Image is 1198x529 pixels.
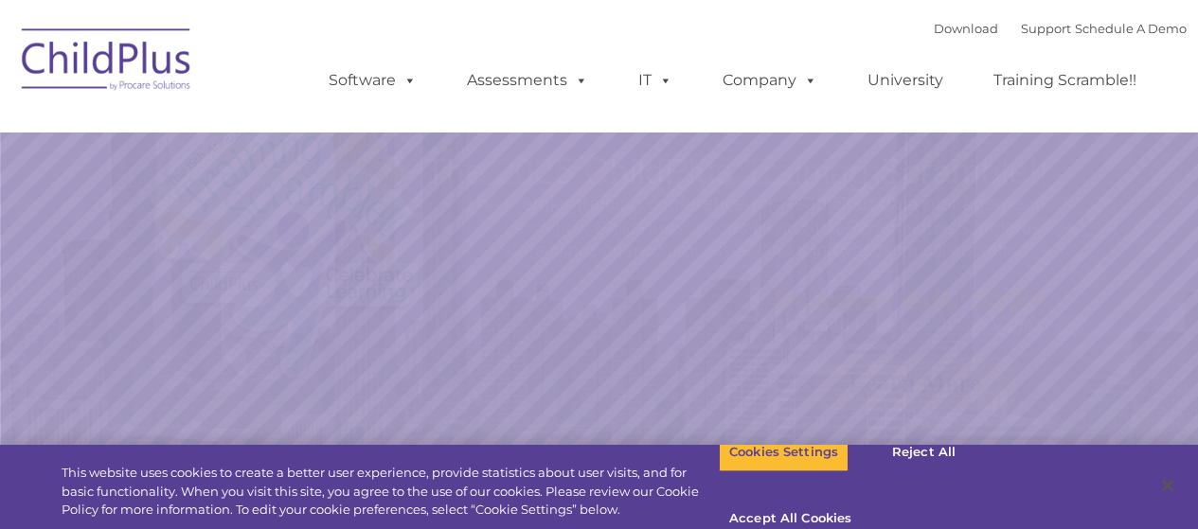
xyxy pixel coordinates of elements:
[934,21,1187,36] font: |
[1075,21,1187,36] a: Schedule A Demo
[865,432,983,472] button: Reject All
[619,62,691,99] a: IT
[849,62,962,99] a: University
[12,15,202,110] img: ChildPlus by Procare Solutions
[62,464,719,520] div: This website uses cookies to create a better user experience, provide statistics about user visit...
[1021,21,1071,36] a: Support
[719,432,849,472] button: Cookies Settings
[974,62,1155,99] a: Training Scramble!!
[1147,465,1189,506] button: Close
[934,21,998,36] a: Download
[704,62,836,99] a: Company
[448,62,607,99] a: Assessments
[310,62,436,99] a: Software
[814,357,1016,410] a: Learn More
